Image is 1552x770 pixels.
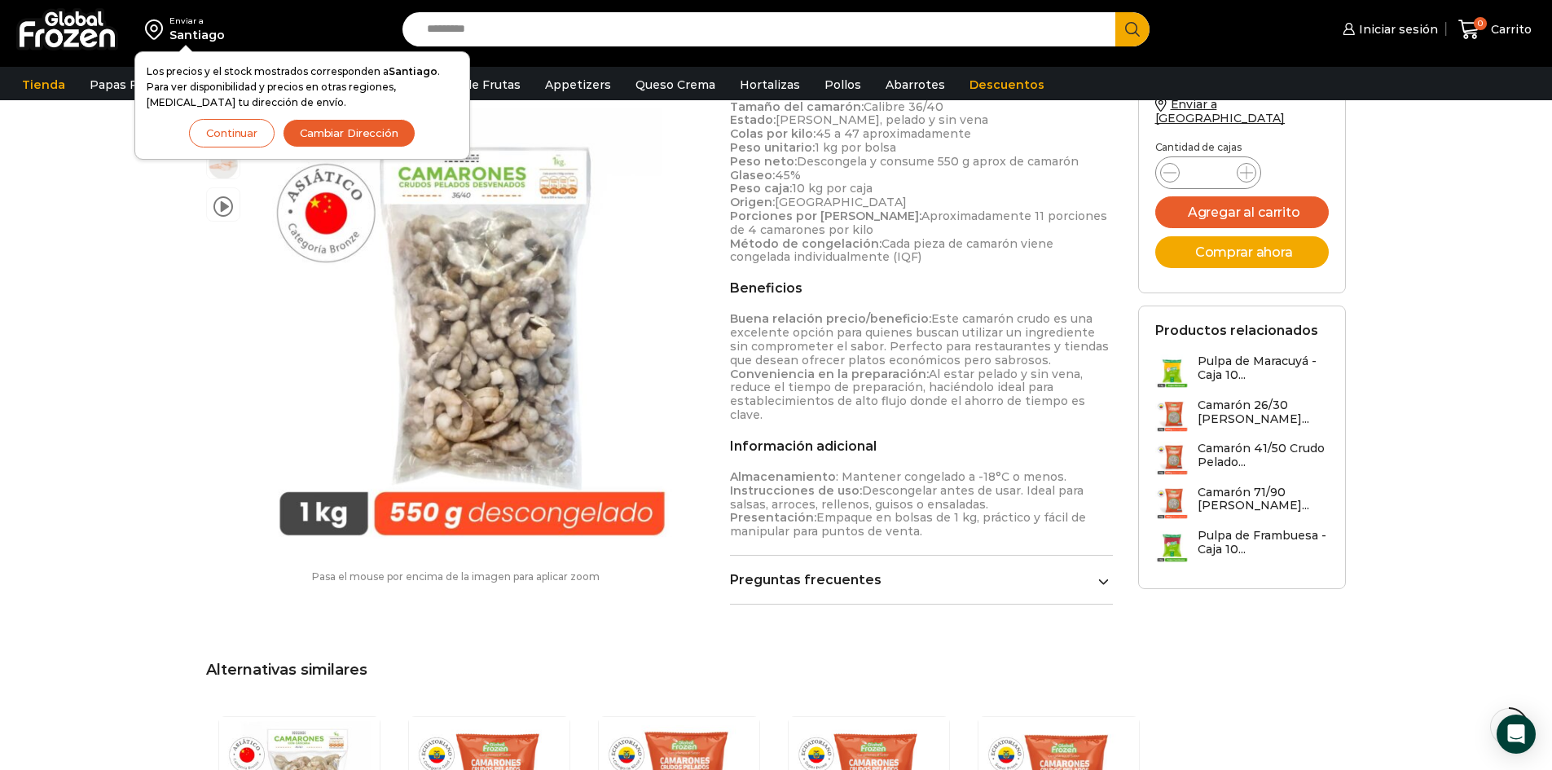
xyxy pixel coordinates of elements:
[730,438,1114,454] h2: Información adicional
[206,571,706,583] p: Pasa el mouse por encima de la imagen para aplicar zoom
[730,469,836,484] strong: Almacenamiento
[730,510,816,525] strong: Presentación:
[389,65,437,77] strong: Santiago
[1155,529,1330,564] a: Pulpa de Frambuesa - Caja 10...
[730,572,1114,587] a: Preguntas frecuentes
[1115,12,1150,46] button: Search button
[627,69,723,100] a: Queso Crema
[1155,398,1330,433] a: Camarón 26/30 [PERSON_NAME]...
[1193,161,1224,184] input: Product quantity
[207,148,240,181] span: 36/40 rpd bronze
[147,64,458,111] p: Los precios y el stock mostrados corresponden a . Para ver disponibilidad y precios en otras regi...
[732,69,808,100] a: Hortalizas
[248,108,696,555] div: 1 / 3
[1155,486,1330,521] a: Camarón 71/90 [PERSON_NAME]...
[730,181,792,196] strong: Peso caja:
[419,69,529,100] a: Pulpa de Frutas
[283,119,415,147] button: Cambiar Dirección
[1155,354,1330,389] a: Pulpa de Maracuyá - Caja 10...
[730,112,776,127] strong: Estado:
[1198,529,1330,557] h3: Pulpa de Frambuesa - Caja 10...
[730,126,816,141] strong: Colas por kilo:
[1339,13,1438,46] a: Iniciar sesión
[145,15,169,43] img: address-field-icon.svg
[730,195,775,209] strong: Origen:
[730,367,929,381] strong: Conveniencia en la preparación:
[169,27,225,43] div: Santiago
[81,69,172,100] a: Papas Fritas
[877,69,953,100] a: Abarrotes
[1198,398,1330,426] h3: Camarón 26/30 [PERSON_NAME]...
[1155,97,1286,125] a: Enviar a [GEOGRAPHIC_DATA]
[1155,142,1330,153] p: Cantidad de cajas
[1355,21,1438,37] span: Iniciar sesión
[14,69,73,100] a: Tienda
[1198,486,1330,513] h3: Camarón 71/90 [PERSON_NAME]...
[189,119,275,147] button: Continuar
[1198,442,1330,469] h3: Camarón 41/50 Crudo Pelado...
[961,69,1053,100] a: Descuentos
[730,236,882,251] strong: Método de congelación:
[1454,11,1536,49] a: 0 Carrito
[730,168,775,183] strong: Glaseo:
[730,99,864,114] strong: Tamaño del camarón:
[1155,442,1330,477] a: Camarón 41/50 Crudo Pelado...
[1155,323,1318,338] h2: Productos relacionados
[1474,17,1487,30] span: 0
[730,312,1114,421] p: Este camarón crudo es una excelente opción para quienes buscan utilizar un ingrediente sin compro...
[1198,354,1330,382] h3: Pulpa de Maracuyá - Caja 10...
[537,69,619,100] a: Appetizers
[730,470,1114,539] p: : Mantener congelado a -18°C o menos. Descongelar antes de usar. Ideal para salsas, arroces, rell...
[816,69,869,100] a: Pollos
[730,483,862,498] strong: Instrucciones de uso:
[1497,715,1536,754] div: Open Intercom Messenger
[730,100,1114,265] p: Calibre 36/40 [PERSON_NAME], pelado y sin vena 45 a 47 aproximadamente 1 kg por bolsa Descongela ...
[730,209,921,223] strong: Porciones por [PERSON_NAME]:
[248,108,696,555] img: Camaron 36/40 RPD Bronze
[169,15,225,27] div: Enviar a
[730,140,815,155] strong: Peso unitario:
[206,661,367,679] span: Alternativas similares
[730,311,931,326] strong: Buena relación precio/beneficio:
[730,154,797,169] strong: Peso neto:
[1155,236,1330,268] button: Comprar ahora
[730,280,1114,296] h2: Beneficios
[1155,196,1330,228] button: Agregar al carrito
[1487,21,1532,37] span: Carrito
